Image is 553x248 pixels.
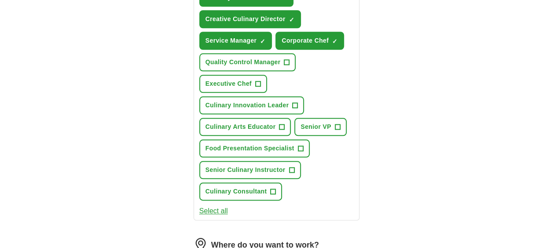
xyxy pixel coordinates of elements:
[205,122,276,131] span: Culinary Arts Educator
[205,79,252,88] span: Executive Chef
[199,161,301,179] button: Senior Culinary Instructor
[260,38,265,45] span: ✓
[275,32,344,50] button: Corporate Chef✓
[199,53,296,71] button: Quality Control Manager
[205,165,286,175] span: Senior Culinary Instructor
[294,118,346,136] button: Senior VP
[332,38,337,45] span: ✓
[199,32,272,50] button: Service Manager✓
[199,10,301,28] button: Creative Culinary Director✓
[205,187,267,196] span: Culinary Consultant
[199,206,228,216] button: Select all
[282,36,329,45] span: Corporate Chef
[205,144,294,153] span: Food Presentation Specialist
[199,118,291,136] button: Culinary Arts Educator
[205,15,286,24] span: Creative Culinary Director
[199,96,304,114] button: Culinary Innovation Leader
[205,101,289,110] span: Culinary Innovation Leader
[199,75,267,93] button: Executive Chef
[289,16,294,23] span: ✓
[300,122,331,131] span: Senior VP
[199,139,310,157] button: Food Presentation Specialist
[205,36,257,45] span: Service Manager
[205,58,281,67] span: Quality Control Manager
[199,182,282,201] button: Culinary Consultant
